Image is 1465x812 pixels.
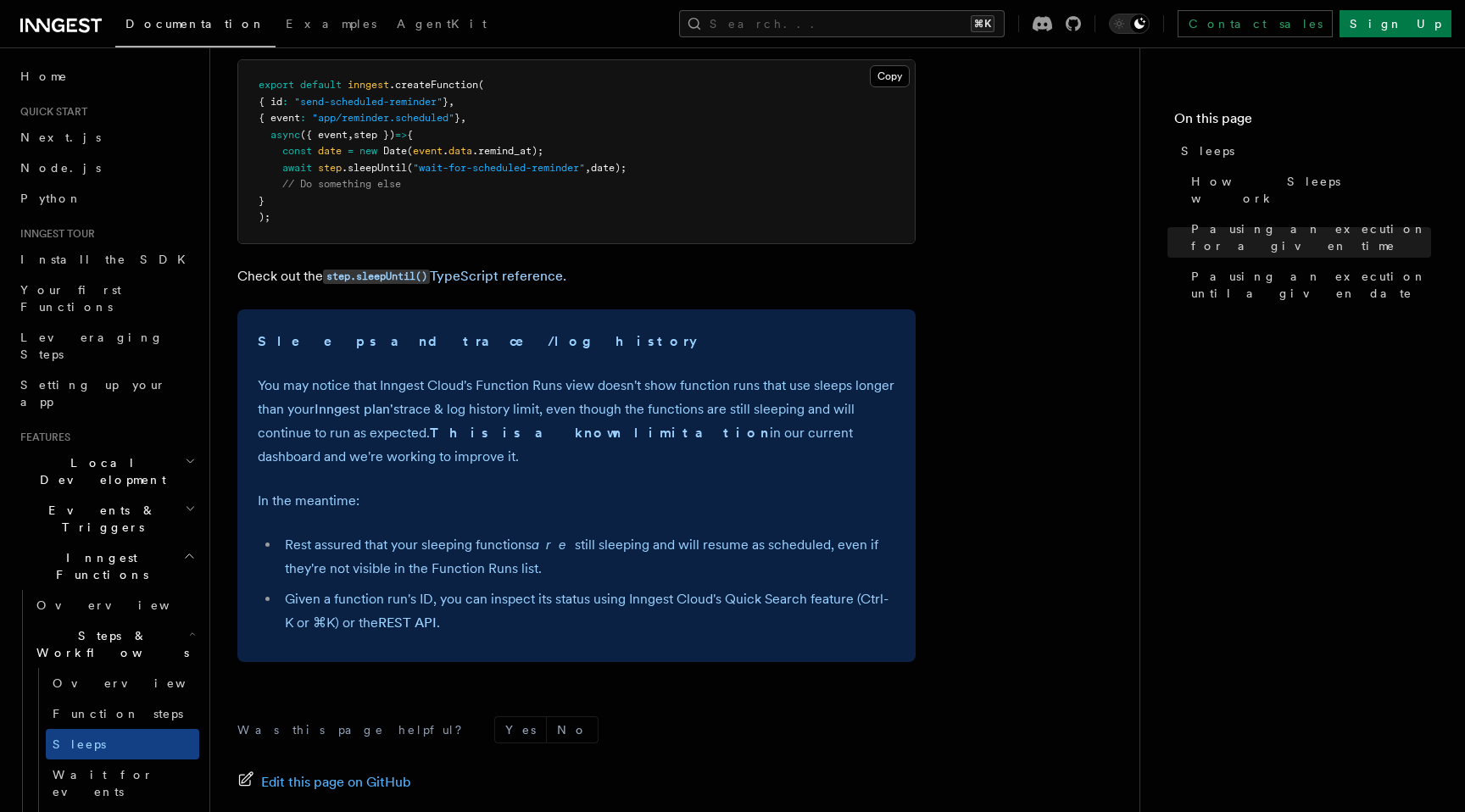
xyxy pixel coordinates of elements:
button: Copy [870,65,910,87]
span: Python [20,192,82,205]
span: Examples [286,17,376,31]
span: Sleeps [1181,142,1234,159]
span: date); [591,162,627,174]
span: default [300,79,342,91]
span: export [259,79,294,91]
span: Node.js [20,161,101,175]
button: Events & Triggers [14,495,199,542]
strong: This is a known limitation [430,425,770,441]
span: Overview [36,598,211,612]
span: Install the SDK [20,253,196,266]
button: Yes [495,717,546,742]
span: : [282,96,288,108]
span: Overview [53,676,227,690]
a: Function steps [46,698,199,729]
span: ( [407,145,413,157]
span: { event [259,112,300,124]
span: Local Development [14,454,185,488]
span: ({ event [300,129,348,141]
span: Home [20,68,68,85]
h4: On this page [1174,108,1431,136]
span: ( [478,79,484,91]
a: AgentKit [387,5,497,46]
span: ( [407,162,413,174]
span: , [460,112,466,124]
strong: Sleeps and trace/log history [258,333,697,349]
span: , [448,96,454,108]
button: Toggle dark mode [1109,14,1150,34]
p: Check out the [237,264,916,289]
span: new [359,145,377,157]
a: Install the SDK [14,244,199,275]
a: Contact sales [1178,10,1333,37]
span: : [300,112,306,124]
span: } [259,195,265,207]
a: Documentation [115,5,276,47]
a: Edit this page on GitHub [237,770,411,794]
a: REST API [378,615,437,631]
a: Pausing an execution for a given time [1184,214,1431,261]
span: step }) [354,129,395,141]
span: Setting up your app [20,378,166,409]
li: Given a function run's ID, you can inspect its status using Inngest Cloud's Quick Search feature ... [280,587,895,635]
span: Inngest Functions [14,549,183,583]
span: Inngest tour [14,227,95,241]
span: Your first Functions [20,283,121,314]
a: Overview [46,668,199,698]
span: Next.js [20,131,101,144]
a: Pausing an execution until a given date [1184,261,1431,309]
span: Events & Triggers [14,502,185,536]
span: Pausing an execution for a given time [1191,220,1431,254]
span: event [413,145,443,157]
a: Python [14,183,199,214]
span: inngest [348,79,389,91]
a: Node.js [14,153,199,183]
span: Steps & Workflows [30,627,189,661]
a: Your first Functions [14,275,199,322]
a: Inngest plan's [315,401,399,417]
span: Documentation [125,17,265,31]
span: const [282,145,312,157]
span: step [318,162,342,174]
span: Date [383,145,407,157]
span: Sleeps [53,737,106,751]
span: "wait-for-scheduled-reminder" [413,162,585,174]
a: Wait for events [46,759,199,807]
span: .remind_at); [472,145,543,157]
span: Function steps [53,707,183,720]
button: Local Development [14,448,199,495]
a: Overview [30,590,199,620]
span: Features [14,431,70,444]
p: In the meantime: [258,489,895,513]
button: Inngest Functions [14,542,199,590]
button: No [547,717,598,742]
span: .sleepUntil [342,162,407,174]
span: = [348,145,354,157]
span: Edit this page on GitHub [261,770,411,794]
a: Leveraging Steps [14,322,199,370]
span: data [448,145,472,157]
a: Sign Up [1340,10,1451,37]
span: // Do something else [282,178,401,190]
span: { id [259,96,282,108]
span: Wait for events [53,768,153,798]
a: step.sleepUntil()TypeScript reference. [323,268,566,284]
a: How Sleeps work [1184,166,1431,214]
a: Next.js [14,122,199,153]
span: Quick start [14,105,87,119]
span: await [282,162,312,174]
p: You may notice that Inngest Cloud's Function Runs view doesn't show function runs that use sleeps... [258,374,895,469]
span: { [407,129,413,141]
kbd: ⌘K [971,15,994,32]
span: } [443,96,448,108]
button: Search...⌘K [679,10,1005,37]
span: Leveraging Steps [20,331,164,361]
span: "send-scheduled-reminder" [294,96,443,108]
a: Examples [276,5,387,46]
span: date [318,145,342,157]
span: async [270,129,300,141]
span: ); [259,211,270,223]
span: , [585,162,591,174]
span: => [395,129,407,141]
span: } [454,112,460,124]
